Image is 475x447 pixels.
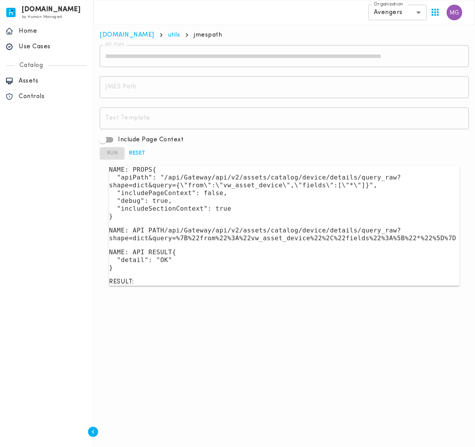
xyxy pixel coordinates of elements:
h6: [DOMAIN_NAME] [22,7,81,12]
p: Catalog [14,62,49,69]
label: API Path [105,42,125,48]
pre: NAME: API PATH /api/Gateway/api/v2/assets/catalog/device/details/query_raw?shape=dict&query=%7B%2... [109,227,459,242]
p: Controls [19,93,88,100]
p: Home [19,27,88,35]
span: by Human Managed [22,15,62,19]
p: jmespath [194,31,222,39]
button: Reset [125,147,150,160]
pre: NAME: API RESULT { "detail": "OK" } [109,248,459,272]
div: Avengers [368,5,427,20]
button: User [443,2,465,23]
p: RESULT: [109,278,459,286]
img: invicta.io [6,8,16,17]
img: Mary Grace Salazar [447,5,462,20]
a: [DOMAIN_NAME] [100,32,154,38]
p: Use Cases [19,43,88,51]
a: utils [168,32,180,38]
p: Assets [19,77,88,85]
label: Organization [374,1,403,8]
span: Include Page Context [118,136,183,144]
pre: NAME: PROPS { "apiPath": "/api/Gateway/api/v2/assets/catalog/device/details/query_raw?shape=dict&... [109,166,459,220]
nav: breadcrumb [100,31,469,39]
